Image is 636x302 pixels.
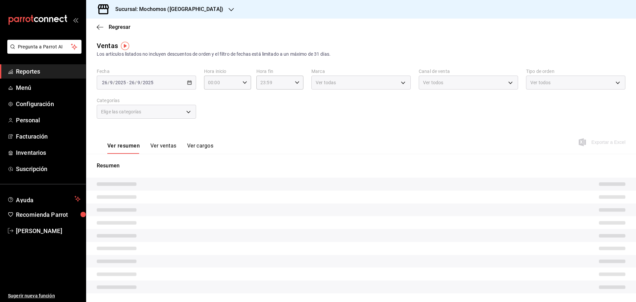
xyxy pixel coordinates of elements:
span: Reportes [16,67,80,76]
label: Marca [311,69,411,74]
p: Resumen [97,162,625,170]
div: Ventas [97,41,118,51]
button: Ver ventas [150,143,177,154]
input: ---- [142,80,154,85]
div: navigation tabs [107,143,213,154]
label: Categorías [97,98,196,103]
span: / [140,80,142,85]
label: Tipo de orden [526,69,625,74]
span: Personal [16,116,80,125]
span: - [127,80,128,85]
span: / [108,80,110,85]
input: -- [102,80,108,85]
span: Suscripción [16,164,80,173]
input: -- [110,80,113,85]
span: Elige las categorías [101,108,141,115]
button: Ver resumen [107,143,140,154]
button: open_drawer_menu [73,17,78,23]
span: Regresar [109,24,131,30]
div: Los artículos listados no incluyen descuentos de orden y el filtro de fechas está limitado a un m... [97,51,625,58]
span: Inventarios [16,148,80,157]
span: Sugerir nueva función [8,292,80,299]
label: Hora fin [256,69,303,74]
label: Fecha [97,69,196,74]
label: Canal de venta [419,69,518,74]
span: / [135,80,137,85]
span: Ayuda [16,195,72,203]
img: Tooltip marker [121,42,129,50]
span: Facturación [16,132,80,141]
button: Ver cargos [187,143,214,154]
a: Pregunta a Parrot AI [5,48,81,55]
span: Ver todas [316,79,336,86]
span: [PERSON_NAME] [16,226,80,235]
label: Hora inicio [204,69,251,74]
span: Menú [16,83,80,92]
input: -- [129,80,135,85]
span: Pregunta a Parrot AI [18,43,71,50]
span: Configuración [16,99,80,108]
h3: Sucursal: Mochomos ([GEOGRAPHIC_DATA]) [110,5,223,13]
button: Regresar [97,24,131,30]
input: -- [137,80,140,85]
span: Ver todos [530,79,551,86]
span: Recomienda Parrot [16,210,80,219]
span: Ver todos [423,79,443,86]
input: ---- [115,80,126,85]
button: Pregunta a Parrot AI [7,40,81,54]
span: / [113,80,115,85]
